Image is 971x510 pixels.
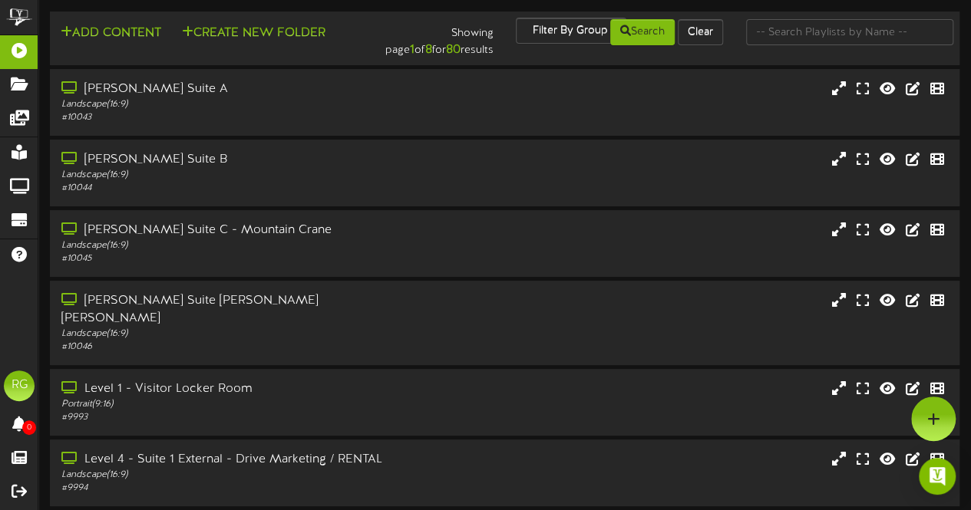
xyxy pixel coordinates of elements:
[61,327,418,341] div: Landscape ( 16:9 )
[177,24,330,43] button: Create New Folder
[61,482,418,495] div: # 9994
[61,469,418,482] div: Landscape ( 16:9 )
[352,18,505,59] div: Showing page of for results
[56,24,166,43] button: Add Content
[61,98,418,111] div: Landscape ( 16:9 )
[678,19,723,45] button: Clear
[61,380,418,398] div: Level 1 - Visitor Locker Room
[61,398,418,411] div: Portrait ( 9:16 )
[61,169,418,182] div: Landscape ( 16:9 )
[919,458,956,495] div: Open Intercom Messenger
[516,18,626,44] button: Filter By Group
[409,43,414,57] strong: 1
[4,370,35,401] div: RG
[61,182,418,195] div: # 10044
[445,43,460,57] strong: 80
[61,451,418,469] div: Level 4 - Suite 1 External - Drive Marketing / RENTAL
[610,19,675,45] button: Search
[61,252,418,265] div: # 10045
[61,81,418,98] div: [PERSON_NAME] Suite A
[424,43,431,57] strong: 8
[61,239,418,252] div: Landscape ( 16:9 )
[61,222,418,239] div: [PERSON_NAME] Suite C - Mountain Crane
[61,341,418,354] div: # 10046
[746,19,953,45] input: -- Search Playlists by Name --
[61,151,418,169] div: [PERSON_NAME] Suite B
[61,292,418,327] div: [PERSON_NAME] Suite [PERSON_NAME] [PERSON_NAME]
[61,111,418,124] div: # 10043
[61,411,418,424] div: # 9993
[22,420,36,435] span: 0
